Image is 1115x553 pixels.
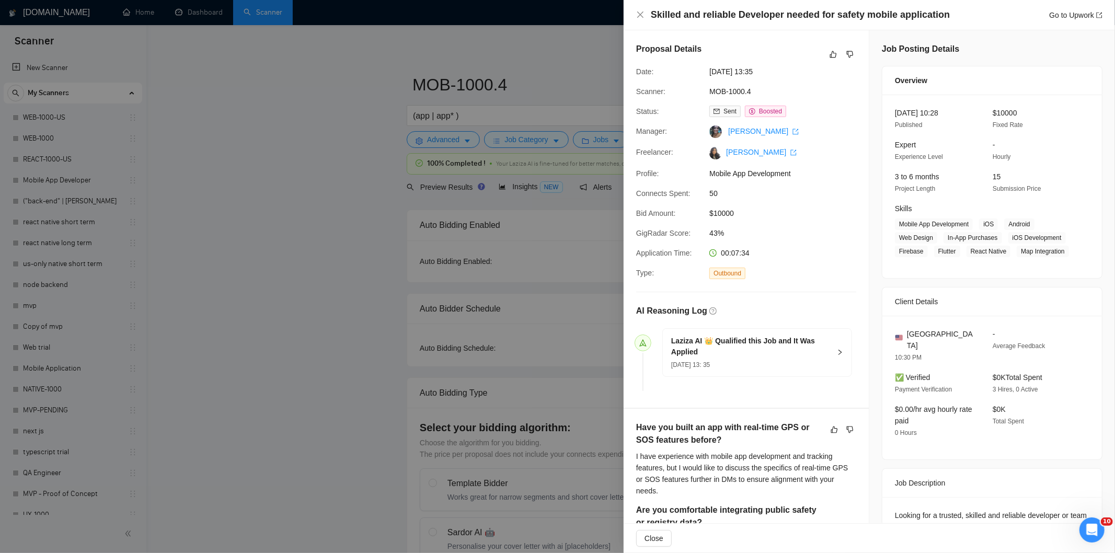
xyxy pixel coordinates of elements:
span: Mobile App Development [709,168,866,179]
span: iOS Development [1008,232,1066,244]
h5: Job Posting Details [882,43,959,55]
span: close [636,10,645,19]
button: Close [636,530,672,547]
span: [GEOGRAPHIC_DATA] [907,328,976,351]
span: 10 [1101,517,1113,526]
span: 50 [709,188,866,199]
span: dislike [846,425,854,434]
span: $10000 [709,208,866,219]
span: - [993,330,995,338]
div: Job Description [895,469,1089,497]
button: like [827,48,840,61]
span: like [831,425,838,434]
span: $10000 [993,109,1017,117]
iframe: Intercom live chat [1079,517,1105,543]
span: Manager: [636,127,667,135]
a: Go to Upworkexport [1049,11,1102,19]
span: Type: [636,269,654,277]
span: Hourly [993,153,1011,160]
a: [PERSON_NAME] export [726,148,797,156]
span: Experience Level [895,153,943,160]
span: Bid Amount: [636,209,676,217]
div: Client Details [895,287,1089,316]
span: Connects Spent: [636,189,691,198]
span: $0.00/hr avg hourly rate paid [895,405,972,425]
span: export [1096,12,1102,18]
img: c1tVSLj7g2lWAUoP0SlF5Uc3sF-mX_5oUy1bpRwdjeJdaqr6fmgyBSaHQw-pkKnEHN [709,147,722,159]
span: Sent [723,108,737,115]
h5: AI Reasoning Log [636,305,707,317]
span: Payment Verification [895,386,952,393]
span: Android [1004,218,1034,230]
span: Profile: [636,169,659,178]
span: [DATE] 13:35 [709,66,866,77]
div: I have experience with mobile app development and tracking features, but I would like to discuss ... [636,451,856,497]
button: dislike [844,423,856,436]
span: like [830,50,837,59]
span: 00:07:34 [721,249,750,257]
h4: Skilled and reliable Developer needed for safety mobile application [651,8,950,21]
span: React Native [967,246,1011,257]
span: Boosted [759,108,782,115]
span: Total Spent [993,418,1024,425]
span: Outbound [709,268,745,279]
span: export [790,149,797,156]
span: dislike [846,50,854,59]
span: export [792,129,799,135]
span: Firebase [895,246,928,257]
button: like [828,423,841,436]
span: 15 [993,172,1001,181]
span: 43% [709,227,866,239]
span: ✅ Verified [895,373,930,382]
a: [PERSON_NAME] export [728,127,799,135]
span: $0K [993,405,1006,413]
span: Scanner: [636,87,665,96]
span: Average Feedback [993,342,1045,350]
span: 3 Hires, 0 Active [993,386,1038,393]
h5: Have you built an app with real-time GPS or SOS features before? [636,421,823,446]
span: 3 to 6 months [895,172,939,181]
span: Submission Price [993,185,1041,192]
span: 0 Hours [895,429,917,436]
span: Skills [895,204,912,213]
span: Web Design [895,232,937,244]
span: $0K Total Spent [993,373,1042,382]
span: Expert [895,141,916,149]
span: Freelancer: [636,148,673,156]
span: GigRadar Score: [636,229,691,237]
span: Flutter [934,246,960,257]
span: Overview [895,75,927,86]
span: Published [895,121,923,129]
span: Fixed Rate [993,121,1023,129]
img: 🇺🇸 [895,334,903,341]
span: right [837,349,843,355]
span: mail [714,108,720,114]
span: Application Time: [636,249,692,257]
span: 10:30 PM [895,354,922,361]
span: MOB-1000.4 [709,86,866,97]
h5: Proposal Details [636,43,702,55]
button: Close [636,10,645,19]
span: Mobile App Development [895,218,973,230]
span: Date: [636,67,653,76]
span: - [993,141,995,149]
span: send [639,339,647,347]
span: Project Length [895,185,935,192]
span: [DATE] 10:28 [895,109,938,117]
span: Status: [636,107,659,116]
span: question-circle [709,307,717,315]
span: dollar [749,108,755,114]
h5: Laziza AI 👑 Qualified this Job and It Was Applied [671,336,831,358]
span: iOS [979,218,998,230]
span: Map Integration [1017,246,1068,257]
span: clock-circle [709,249,717,257]
h5: Are you comfortable integrating public safety or registry data? [636,504,823,529]
button: dislike [844,48,856,61]
span: Close [645,533,663,544]
span: In-App Purchases [944,232,1002,244]
span: [DATE] 13: 35 [671,361,710,368]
